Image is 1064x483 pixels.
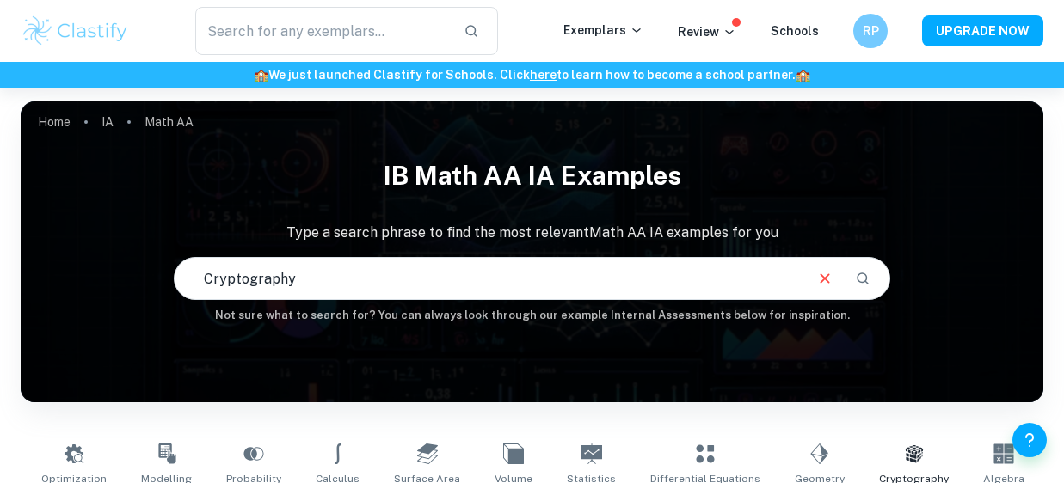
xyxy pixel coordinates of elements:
h6: RP [861,21,881,40]
button: Clear [809,262,841,295]
h6: We just launched Clastify for Schools. Click to learn how to become a school partner. [3,65,1061,84]
input: E.g. modelling a logo, player arrangements, shape of an egg... [175,254,801,303]
p: Type a search phrase to find the most relevant Math AA IA examples for you [21,223,1043,243]
a: Home [38,110,71,134]
a: Schools [771,24,819,38]
h6: Not sure what to search for? You can always look through our example Internal Assessments below f... [21,307,1043,324]
span: 🏫 [254,68,268,82]
input: Search for any exemplars... [195,7,451,55]
p: Math AA [145,113,194,131]
button: Help and Feedback [1012,423,1047,457]
span: 🏫 [796,68,810,82]
p: Exemplars [563,21,643,40]
button: UPGRADE NOW [922,15,1043,46]
h1: IB Math AA IA examples [21,150,1043,202]
button: Search [848,264,877,293]
button: RP [853,14,888,48]
img: Clastify logo [21,14,130,48]
a: IA [101,110,114,134]
p: Review [678,22,736,41]
a: here [530,68,557,82]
